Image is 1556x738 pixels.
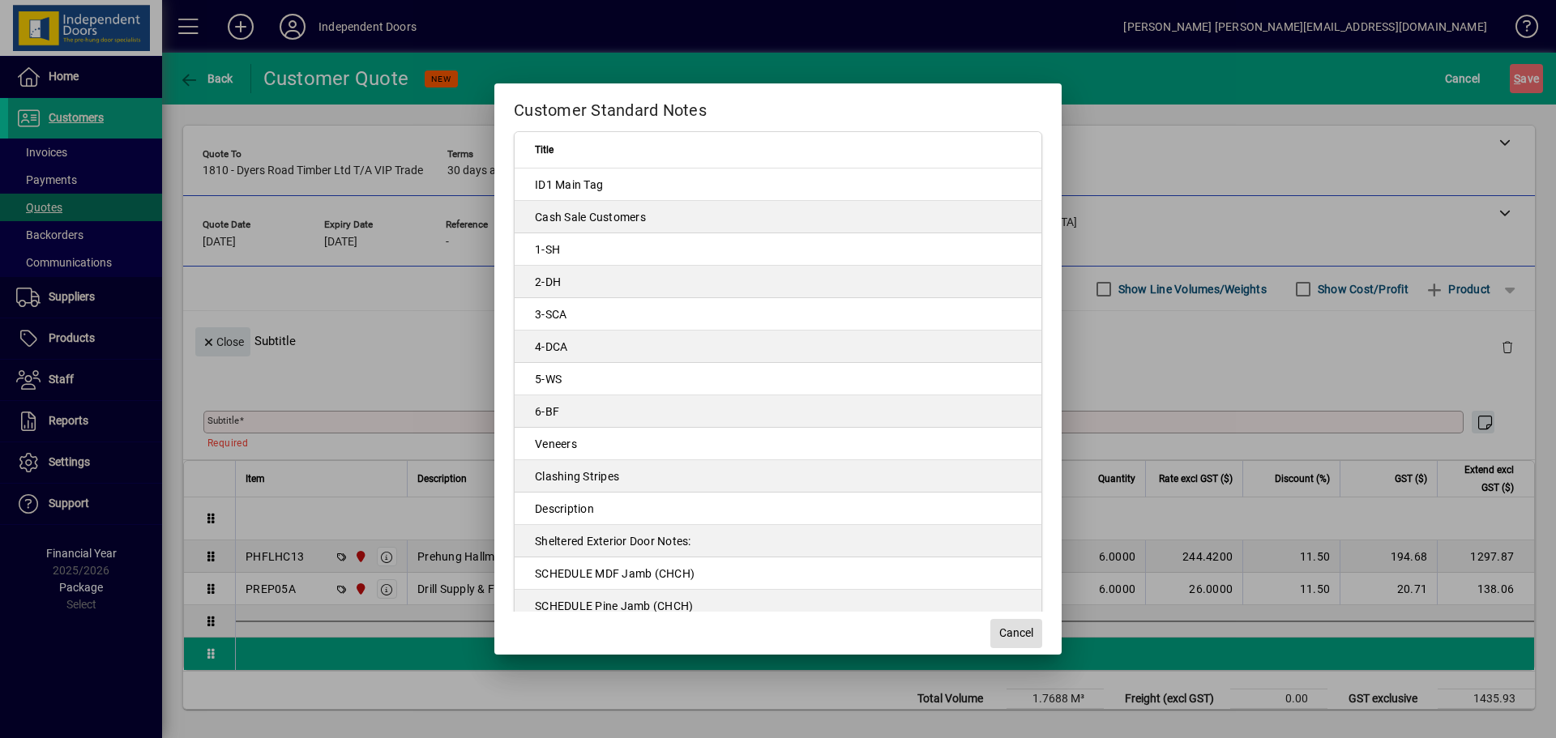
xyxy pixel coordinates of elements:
td: Clashing Stripes [515,460,1041,493]
button: Cancel [990,619,1042,648]
td: Description [515,493,1041,525]
h2: Customer Standard Notes [494,83,1062,130]
td: 2-DH [515,266,1041,298]
td: 4-DCA [515,331,1041,363]
td: 1-SH [515,233,1041,266]
td: 3-SCA [515,298,1041,331]
span: Title [535,141,554,159]
td: Cash Sale Customers [515,201,1041,233]
td: 5-WS [515,363,1041,395]
td: Veneers [515,428,1041,460]
td: Sheltered Exterior Door Notes: [515,525,1041,557]
td: SCHEDULE Pine Jamb (CHCH) [515,590,1041,622]
span: Cancel [999,625,1033,642]
td: ID1 Main Tag [515,169,1041,201]
td: SCHEDULE MDF Jamb (CHCH) [515,557,1041,590]
td: 6-BF [515,395,1041,428]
